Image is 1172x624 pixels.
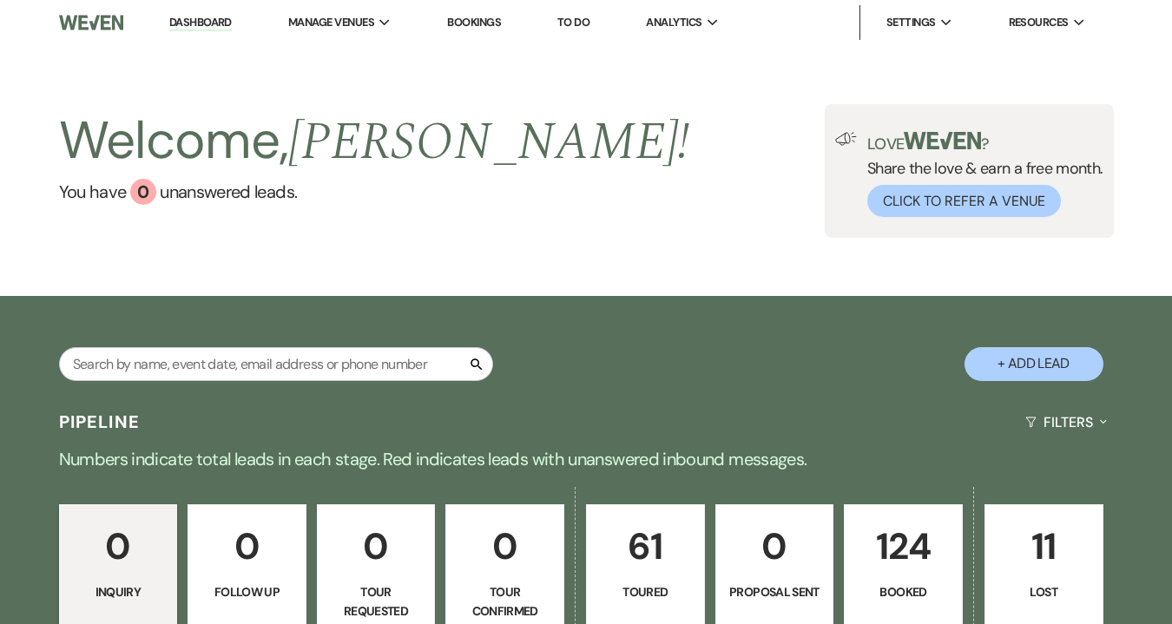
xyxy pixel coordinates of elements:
p: 0 [457,517,553,575]
span: Settings [886,14,936,31]
button: Click to Refer a Venue [867,185,1061,217]
p: 61 [597,517,694,575]
p: Toured [597,582,694,601]
a: Dashboard [169,15,232,31]
h2: Welcome, [59,104,690,179]
input: Search by name, event date, email address or phone number [59,347,493,381]
p: 124 [855,517,951,575]
img: loud-speaker-illustration.svg [835,132,857,146]
button: + Add Lead [965,347,1103,381]
span: Analytics [646,14,701,31]
button: Filters [1018,399,1113,445]
p: Tour Confirmed [457,582,553,621]
p: Love ? [867,132,1103,152]
img: weven-logo-green.svg [904,132,981,149]
p: Booked [855,582,951,601]
p: Follow Up [199,582,295,601]
p: 0 [199,517,295,575]
a: To Do [557,15,589,30]
span: Resources [1009,14,1069,31]
div: Share the love & earn a free month. [857,132,1103,217]
img: Weven Logo [59,4,124,41]
p: 0 [727,517,823,575]
h3: Pipeline [59,410,141,434]
p: Tour Requested [328,582,425,621]
a: You have 0 unanswered leads. [59,179,690,205]
p: 11 [996,517,1092,575]
a: Bookings [447,15,501,30]
p: Inquiry [70,582,167,601]
div: 0 [130,179,156,205]
p: Proposal Sent [727,582,823,601]
span: [PERSON_NAME] ! [288,102,689,182]
p: 0 [328,517,425,575]
p: Lost [996,582,1092,601]
span: Manage Venues [288,14,374,31]
p: 0 [70,517,167,575]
